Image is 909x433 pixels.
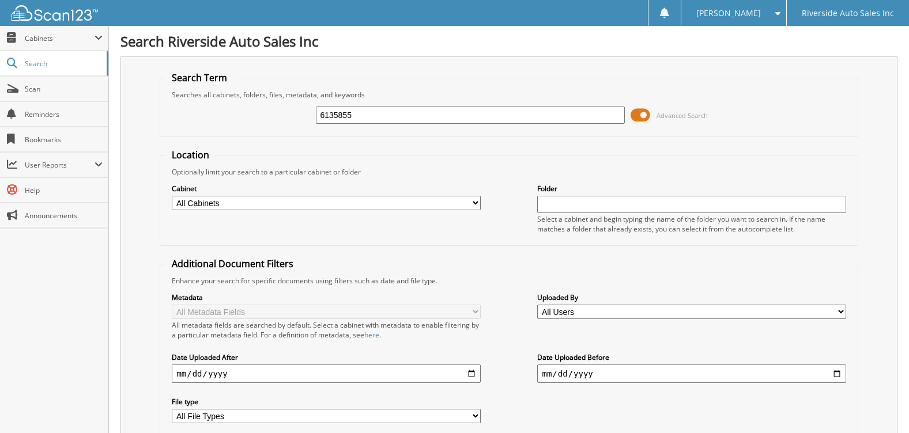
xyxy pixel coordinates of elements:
legend: Location [166,149,215,161]
span: Advanced Search [657,111,708,120]
label: Folder [537,184,846,193]
span: Scan [25,84,103,94]
label: Metadata [172,293,480,302]
label: Date Uploaded Before [537,352,846,362]
div: Searches all cabinets, folders, files, metadata, and keywords [166,90,851,100]
label: Cabinet [172,184,480,193]
span: Search [25,59,101,69]
span: User Reports [25,160,95,170]
label: Date Uploaded After [172,352,480,362]
a: here [364,330,379,340]
div: All metadata fields are searched by default. Select a cabinet with metadata to enable filtering b... [172,320,480,340]
span: Announcements [25,211,103,221]
span: Help [25,185,103,195]
label: Uploaded By [537,293,846,302]
legend: Additional Document Filters [166,257,299,270]
input: start [172,364,480,383]
span: Cabinets [25,33,95,43]
span: Riverside Auto Sales Inc [802,10,894,17]
span: [PERSON_NAME] [696,10,761,17]
div: Select a cabinet and begin typing the name of the folder you want to search in. If the name match... [537,214,846,234]
img: scan123-logo-white.svg [12,5,98,21]
span: Bookmarks [25,135,103,145]
div: Optionally limit your search to a particular cabinet or folder [166,167,851,177]
legend: Search Term [166,71,233,84]
span: Reminders [25,109,103,119]
input: end [537,364,846,383]
label: File type [172,397,480,407]
h1: Search Riverside Auto Sales Inc [120,32,897,51]
div: Enhance your search for specific documents using filters such as date and file type. [166,276,851,286]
